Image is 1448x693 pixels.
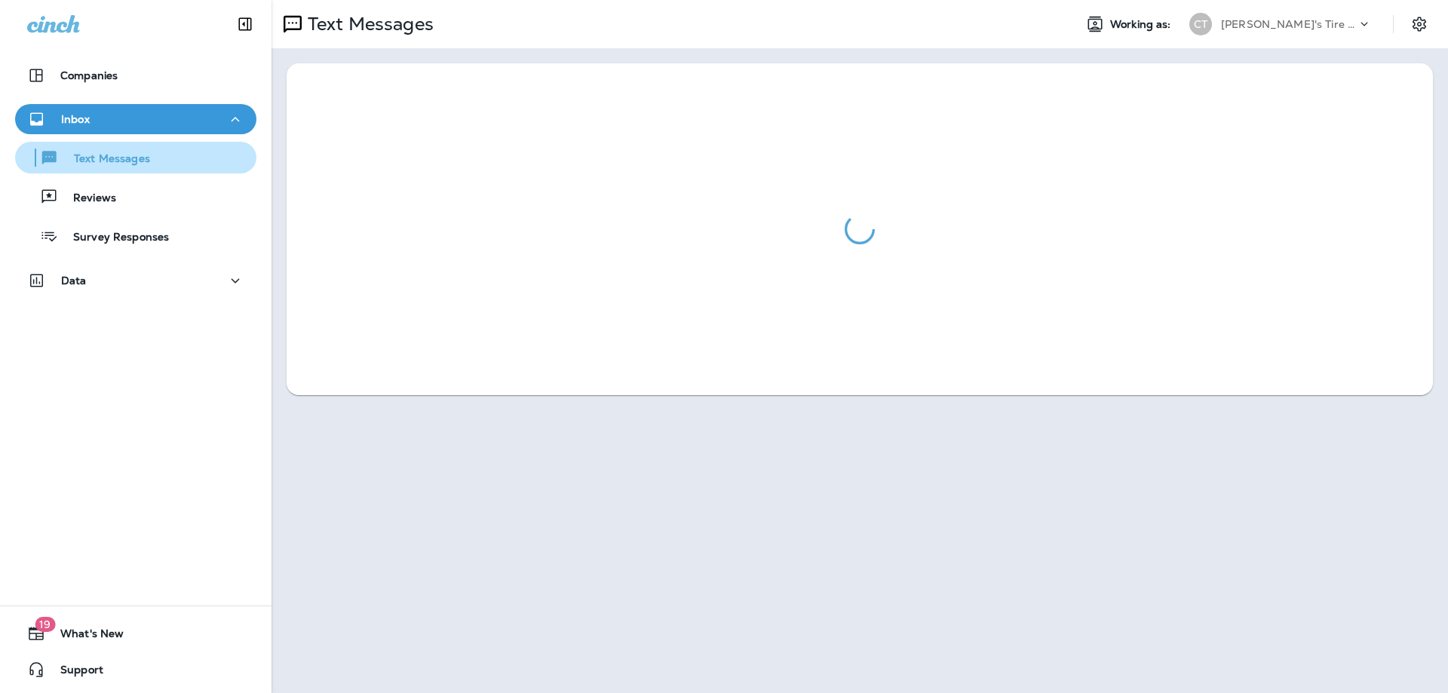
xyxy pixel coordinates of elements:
[45,627,124,645] span: What's New
[15,655,256,685] button: Support
[58,192,116,206] p: Reviews
[1110,18,1174,31] span: Working as:
[61,113,90,125] p: Inbox
[15,60,256,90] button: Companies
[15,142,256,173] button: Text Messages
[15,265,256,296] button: Data
[1406,11,1433,38] button: Settings
[302,13,434,35] p: Text Messages
[15,618,256,649] button: 19What's New
[15,181,256,213] button: Reviews
[61,274,87,287] p: Data
[45,664,103,682] span: Support
[60,69,118,81] p: Companies
[1221,18,1357,30] p: [PERSON_NAME]'s Tire & Auto
[59,152,150,167] p: Text Messages
[224,9,266,39] button: Collapse Sidebar
[15,104,256,134] button: Inbox
[35,617,55,632] span: 19
[58,231,169,245] p: Survey Responses
[15,220,256,252] button: Survey Responses
[1189,13,1212,35] div: CT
